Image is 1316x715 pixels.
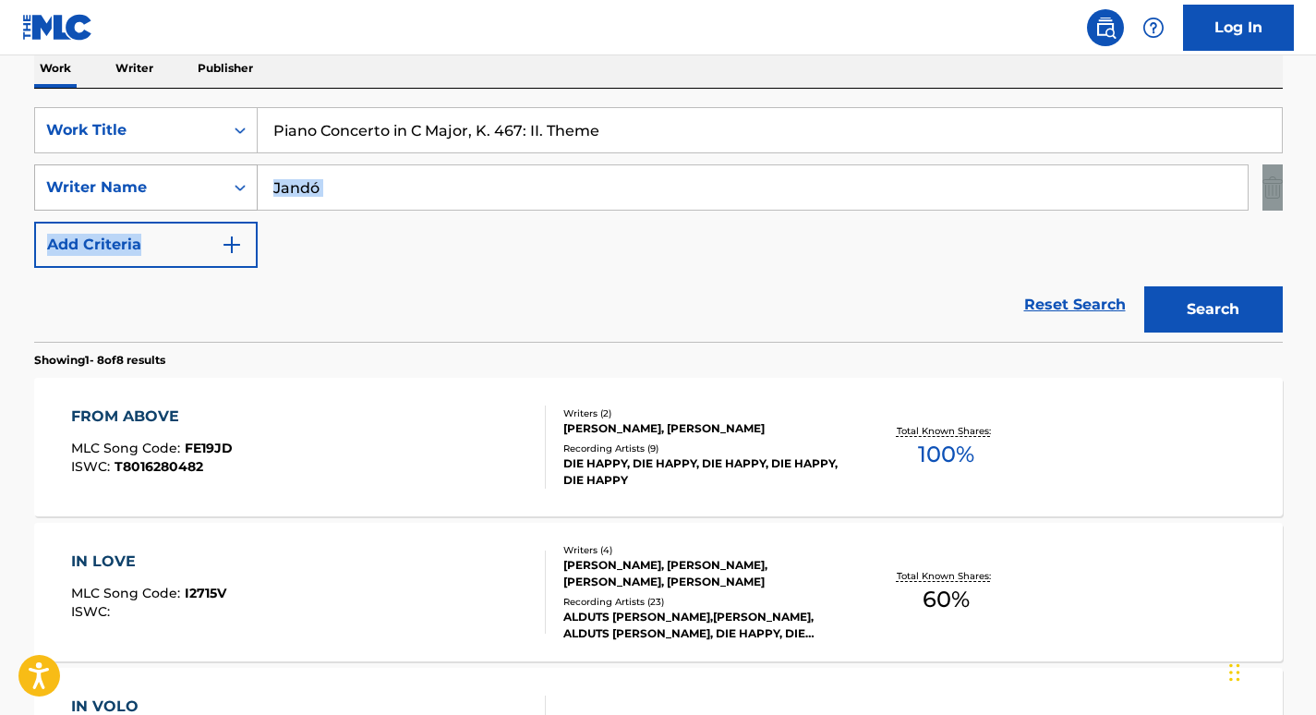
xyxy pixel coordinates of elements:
span: 100 % [918,438,974,471]
div: ALDUTS [PERSON_NAME],[PERSON_NAME], ALDUTS [PERSON_NAME], DIE HAPPY, DIE HAPPY, DIE HAPPY [563,609,842,642]
a: IN LOVEMLC Song Code:I2715VISWC:Writers (4)[PERSON_NAME], [PERSON_NAME], [PERSON_NAME], [PERSON_N... [34,523,1283,661]
span: 60 % [923,583,970,616]
img: MLC Logo [22,14,93,41]
button: Add Criteria [34,222,258,268]
div: IN LOVE [71,551,226,573]
p: Work [34,49,77,88]
span: ISWC : [71,458,115,475]
a: Public Search [1087,9,1124,46]
img: 9d2ae6d4665cec9f34b9.svg [221,234,243,256]
p: Showing 1 - 8 of 8 results [34,352,165,369]
p: Publisher [192,49,259,88]
a: FROM ABOVEMLC Song Code:FE19JDISWC:T8016280482Writers (2)[PERSON_NAME], [PERSON_NAME]Recording Ar... [34,378,1283,516]
div: [PERSON_NAME], [PERSON_NAME] [563,420,842,437]
div: Work Title [46,119,212,141]
div: Writers ( 2 ) [563,406,842,420]
button: Search [1144,286,1283,333]
img: help [1142,17,1165,39]
iframe: Chat Widget [1224,626,1316,715]
div: Drag [1229,645,1240,700]
span: ISWC : [71,603,115,620]
div: Recording Artists ( 23 ) [563,595,842,609]
div: Recording Artists ( 9 ) [563,442,842,455]
span: FE19JD [185,440,233,456]
p: Total Known Shares: [897,569,996,583]
div: [PERSON_NAME], [PERSON_NAME], [PERSON_NAME], [PERSON_NAME] [563,557,842,590]
div: Help [1135,9,1172,46]
span: T8016280482 [115,458,203,475]
div: Writer Name [46,176,212,199]
div: DIE HAPPY, DIE HAPPY, DIE HAPPY, DIE HAPPY, DIE HAPPY [563,455,842,489]
span: MLC Song Code : [71,585,185,601]
a: Log In [1183,5,1294,51]
p: Writer [110,49,159,88]
form: Search Form [34,107,1283,342]
a: Reset Search [1015,285,1135,325]
img: search [1094,17,1117,39]
img: Delete Criterion [1262,164,1283,211]
span: MLC Song Code : [71,440,185,456]
div: FROM ABOVE [71,406,233,428]
span: I2715V [185,585,226,601]
div: Writers ( 4 ) [563,543,842,557]
p: Total Known Shares: [897,424,996,438]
